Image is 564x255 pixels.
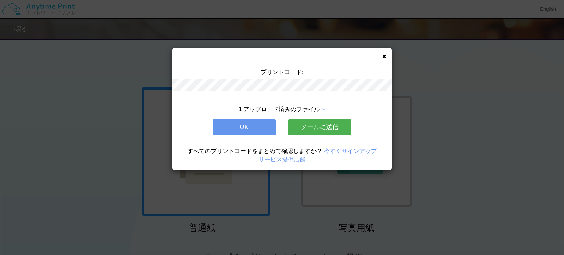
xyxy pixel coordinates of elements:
[258,156,305,163] a: サービス提供店舗
[187,148,322,154] span: すべてのプリントコードをまとめて確認しますか？
[324,148,377,154] a: 今すぐサインアップ
[288,119,351,135] button: メールに送信
[239,106,320,112] span: 1 アップロード済みのファイル
[213,119,276,135] button: OK
[261,69,303,75] span: プリントコード:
